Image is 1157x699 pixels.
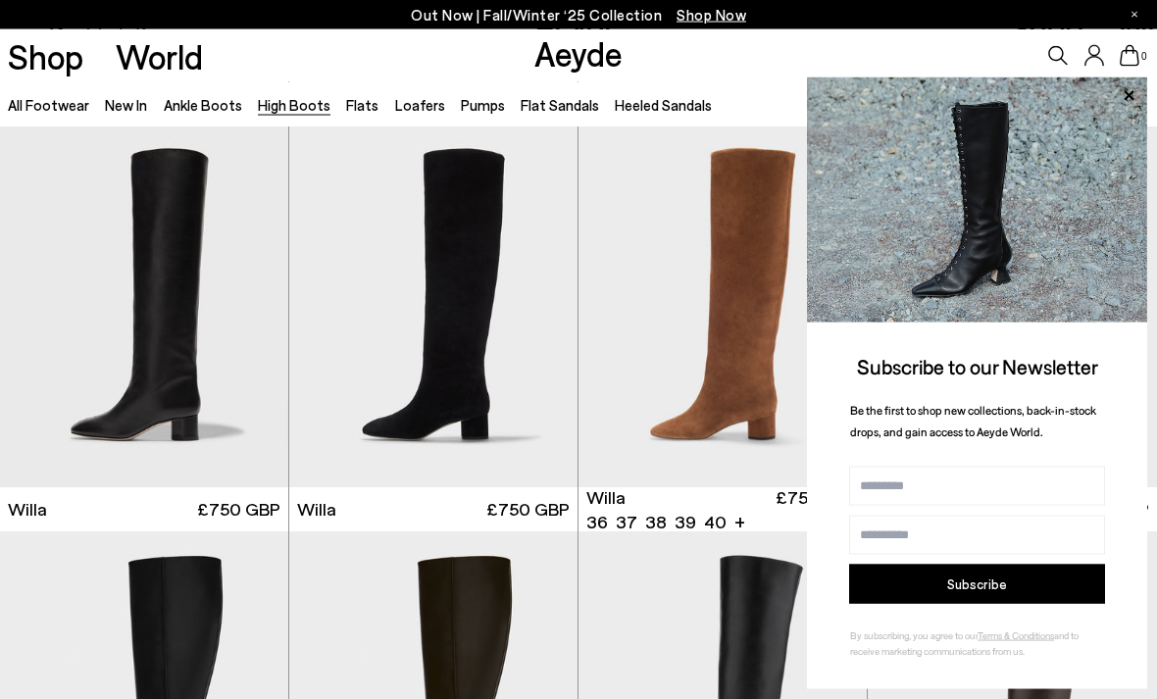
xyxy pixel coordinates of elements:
li: 37 [616,510,637,534]
a: Ankle Boots [164,96,242,114]
a: Willa 36 37 38 39 40 + £750 GBP [578,487,867,531]
div: 1 / 6 [578,125,867,487]
span: By subscribing, you agree to our [850,629,978,641]
a: Aeyde [534,32,623,74]
span: Be the first to shop new collections, back-in-stock drops, and gain access to Aeyde World. [850,403,1096,439]
a: Shop [8,39,83,74]
a: Next slide Previous slide [578,125,867,487]
a: Flats [346,96,378,114]
img: Willa Suede Over-Knee Boots [289,125,578,487]
span: Willa [586,485,626,510]
a: Willa £750 GBP [289,487,578,531]
li: 39 [675,510,696,534]
a: Terms & Conditions [978,629,1054,641]
a: High Boots [258,96,330,114]
p: Out Now | Fall/Winter ‘25 Collection [411,3,746,27]
ul: variant [586,510,721,534]
li: 40 [704,510,727,534]
span: £750 GBP [197,497,280,522]
a: Loafers [395,96,445,114]
a: World [116,39,203,74]
a: Heeled Sandals [615,96,712,114]
span: 0 [1139,51,1149,62]
span: Subscribe to our Newsletter [857,354,1098,378]
button: Subscribe [849,565,1105,604]
span: Willa [8,497,47,522]
a: All Footwear [8,96,89,114]
a: Flat Sandals [521,96,599,114]
span: Willa [297,497,336,522]
img: Willa Suede Knee-High Boots [578,125,867,487]
span: £750 GBP [486,497,570,522]
span: £750 GBP [776,485,859,534]
a: Pumps [461,96,505,114]
a: 0 [1120,45,1139,67]
li: 38 [645,510,667,534]
li: 36 [586,510,608,534]
span: Navigate to /collections/new-in [677,6,746,24]
img: 2a6287a1333c9a56320fd6e7b3c4a9a9.jpg [807,77,1147,323]
li: + [734,508,745,534]
a: New In [105,96,147,114]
